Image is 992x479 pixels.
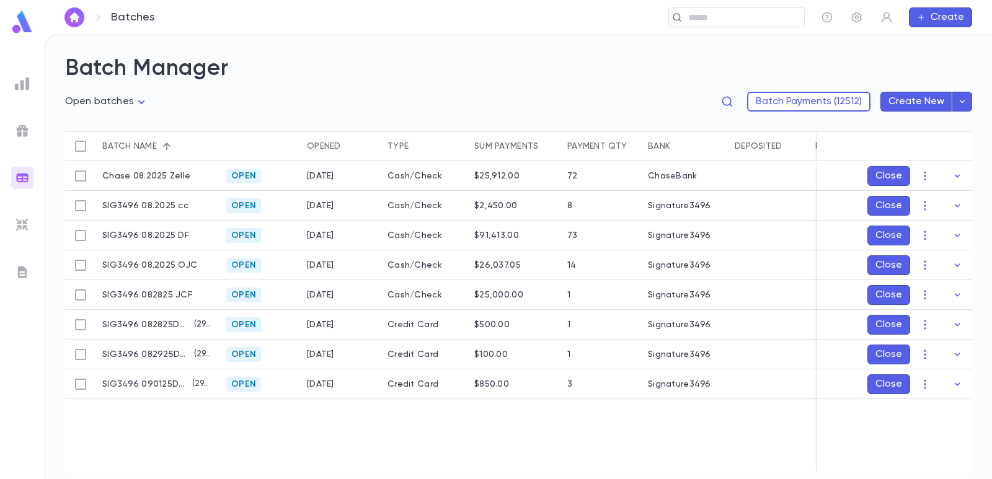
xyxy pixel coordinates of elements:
div: $100.00 [474,349,508,359]
div: Recorded [815,131,863,161]
span: Open [226,349,261,359]
p: ( 2938 ) [189,319,214,331]
div: $850.00 [474,379,509,389]
div: $26,037.05 [474,260,521,270]
p: SIG3496 090125DMFcc [102,379,187,389]
p: SIG3496 08.2025 cc [102,201,188,211]
div: $500.00 [474,320,510,330]
div: Type [381,131,468,161]
button: Batch Payments (12512) [747,92,870,112]
div: Signature3496 [648,379,711,389]
button: Close [867,315,910,335]
img: logo [10,10,35,34]
img: letters_grey.7941b92b52307dd3b8a917253454ce1c.svg [15,265,30,279]
div: Payment qty [561,131,642,161]
div: Signature3496 [648,320,711,330]
span: Open [226,231,261,240]
div: Credit Card [381,369,468,399]
span: Open [226,260,261,270]
div: Deposited [728,131,809,161]
div: Sum payments [474,131,538,161]
p: SIG3496 08.2025 OJC [102,260,197,270]
h2: Batch Manager [65,55,972,82]
div: Signature3496 [648,349,711,359]
div: 73 [567,231,578,240]
div: ChaseBank [648,171,697,181]
span: Open [226,201,261,211]
div: 8/29/2025 [307,349,334,359]
div: Bank [648,131,670,161]
span: Open [226,290,261,300]
img: reports_grey.c525e4749d1bce6a11f5fe2a8de1b229.svg [15,76,30,91]
div: 8/1/2025 [307,231,334,240]
button: Sort [157,136,177,156]
button: Close [867,285,910,305]
button: Close [867,226,910,245]
div: 1 [567,349,570,359]
p: SIG3496 082825 JCF [102,290,192,300]
button: Close [867,255,910,275]
div: Opened [301,131,381,161]
div: Signature3496 [648,290,711,300]
div: Batch name [102,131,157,161]
div: 9/1/2025 [307,379,334,389]
div: Cash/Check [381,250,468,280]
span: Open [226,379,261,389]
img: campaigns_grey.99e729a5f7ee94e3726e6486bddda8f1.svg [15,123,30,138]
div: Deposited [735,131,782,161]
div: Batch name [96,131,220,161]
div: Payment qty [567,131,627,161]
div: Credit Card [381,340,468,369]
div: $2,450.00 [474,201,518,211]
p: SIG3496 082825DMFcc [102,320,189,330]
img: imports_grey.530a8a0e642e233f2baf0ef88e8c9fcb.svg [15,218,30,232]
span: Open batches [65,97,134,107]
div: Cash/Check [381,221,468,250]
p: SIG3496 082925DMFcc [102,349,189,359]
button: Close [867,196,910,216]
div: 3 [567,379,572,389]
div: Signature3496 [648,231,711,240]
div: 7/31/2025 [307,201,334,211]
div: Sum payments [468,131,561,161]
div: 8/28/2025 [307,320,334,330]
div: $91,413.00 [474,231,519,240]
div: Type [387,131,409,161]
div: 8/1/2025 [307,171,334,181]
div: 1 [567,290,570,300]
div: 14 [567,260,577,270]
div: 8/1/2025 [307,260,334,270]
div: Bank [642,131,728,161]
p: SIG3496 08.2025 DF [102,231,189,240]
p: ( 2939 ) [189,348,214,361]
p: ( 2940 ) [187,378,214,390]
button: Create [909,7,972,27]
div: Opened [307,131,341,161]
img: batches_gradient.0a22e14384a92aa4cd678275c0c39cc4.svg [15,170,30,185]
div: Cash/Check [381,191,468,221]
div: Cash/Check [381,280,468,310]
div: 72 [567,171,578,181]
span: Open [226,320,261,330]
img: home_white.a664292cf8c1dea59945f0da9f25487c.svg [67,12,82,22]
p: Chase 08.2025 Zelle [102,171,190,181]
div: 8 [567,201,572,211]
div: $25,912.00 [474,171,520,181]
div: 8/27/2025 [307,290,334,300]
div: $25,000.00 [474,290,523,300]
div: 1 [567,320,570,330]
button: Close [867,166,910,186]
div: Credit Card [381,310,468,340]
button: Close [867,374,910,394]
span: Open [226,171,261,181]
p: Batches [111,11,154,24]
button: Close [867,345,910,364]
div: Open batches [65,92,149,112]
div: Signature3496 [648,260,711,270]
button: Create New [880,92,952,112]
div: Cash/Check [381,161,468,191]
div: Recorded [809,131,890,161]
div: Signature3496 [648,201,711,211]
